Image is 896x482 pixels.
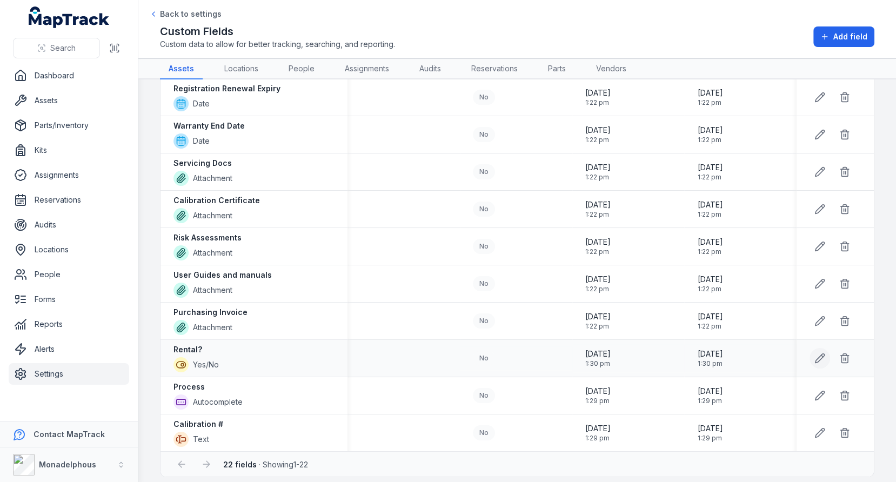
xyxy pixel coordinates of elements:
[697,125,723,136] span: [DATE]
[697,349,723,368] time: 19/09/2025, 1:30:00 pm
[223,460,257,469] strong: 22 fields
[336,59,398,79] a: Assignments
[585,434,611,443] span: 1:29 pm
[193,247,232,258] span: Attachment
[193,359,219,370] span: Yes/No
[193,285,232,296] span: Attachment
[585,349,611,368] time: 19/09/2025, 1:30:00 pm
[9,189,129,211] a: Reservations
[160,59,203,79] a: Assets
[473,276,495,291] div: No
[585,199,611,219] time: 19/09/2025, 1:22:32 pm
[173,232,242,243] strong: Risk Assessments
[463,59,526,79] a: Reservations
[585,311,611,331] time: 19/09/2025, 1:22:32 pm
[585,285,611,293] span: 1:22 pm
[697,162,723,182] time: 19/09/2025, 1:22:32 pm
[9,90,129,111] a: Assets
[160,9,222,19] span: Back to settings
[697,423,723,434] span: [DATE]
[9,214,129,236] a: Audits
[473,388,495,403] div: No
[160,39,395,50] span: Custom data to allow for better tracking, searching, and reporting.
[473,164,495,179] div: No
[697,98,723,107] span: 1:22 pm
[585,199,611,210] span: [DATE]
[697,136,723,144] span: 1:22 pm
[9,363,129,385] a: Settings
[473,425,495,440] div: No
[697,397,723,405] span: 1:29 pm
[173,344,202,355] strong: Rental?
[813,26,874,47] button: Add field
[697,199,723,210] span: [DATE]
[585,136,611,144] span: 1:22 pm
[585,423,611,434] span: [DATE]
[585,423,611,443] time: 19/09/2025, 1:29:20 pm
[216,59,267,79] a: Locations
[160,24,395,39] h2: Custom Fields
[697,274,723,285] span: [DATE]
[9,164,129,186] a: Assignments
[173,158,232,169] strong: Servicing Docs
[585,98,611,107] span: 1:22 pm
[473,239,495,254] div: No
[9,139,129,161] a: Kits
[9,338,129,360] a: Alerts
[585,88,611,107] time: 19/09/2025, 1:22:32 pm
[697,210,723,219] span: 1:22 pm
[697,173,723,182] span: 1:22 pm
[539,59,574,79] a: Parts
[193,173,232,184] span: Attachment
[697,434,723,443] span: 1:29 pm
[833,31,867,42] span: Add field
[173,83,280,94] strong: Registration Renewal Expiry
[585,237,611,247] span: [DATE]
[585,162,611,173] span: [DATE]
[697,237,723,256] time: 19/09/2025, 1:22:32 pm
[697,322,723,331] span: 1:22 pm
[39,460,96,469] strong: Monadelphous
[50,43,76,53] span: Search
[173,195,260,206] strong: Calibration Certificate
[173,270,272,280] strong: User Guides and manuals
[193,397,243,407] span: Autocomplete
[280,59,323,79] a: People
[13,38,100,58] button: Search
[411,59,450,79] a: Audits
[585,386,611,397] span: [DATE]
[585,359,611,368] span: 1:30 pm
[585,173,611,182] span: 1:22 pm
[473,90,495,105] div: No
[193,210,232,221] span: Attachment
[585,274,611,285] span: [DATE]
[697,237,723,247] span: [DATE]
[9,264,129,285] a: People
[585,349,611,359] span: [DATE]
[173,307,248,318] strong: Purchasing Invoice
[587,59,635,79] a: Vendors
[173,419,223,430] strong: Calibration #
[9,239,129,260] a: Locations
[697,199,723,219] time: 19/09/2025, 1:22:32 pm
[585,397,611,405] span: 1:29 pm
[697,311,723,322] span: [DATE]
[697,162,723,173] span: [DATE]
[149,9,222,19] a: Back to settings
[473,202,495,217] div: No
[697,359,723,368] span: 1:30 pm
[585,386,611,405] time: 19/09/2025, 1:29:49 pm
[585,210,611,219] span: 1:22 pm
[697,274,723,293] time: 19/09/2025, 1:22:32 pm
[585,322,611,331] span: 1:22 pm
[473,127,495,142] div: No
[697,311,723,331] time: 19/09/2025, 1:22:32 pm
[173,381,205,392] strong: Process
[473,313,495,329] div: No
[193,98,210,109] span: Date
[697,88,723,107] time: 19/09/2025, 1:22:32 pm
[193,434,209,445] span: Text
[697,247,723,256] span: 1:22 pm
[697,386,723,397] span: [DATE]
[223,460,308,469] span: · Showing 1 - 22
